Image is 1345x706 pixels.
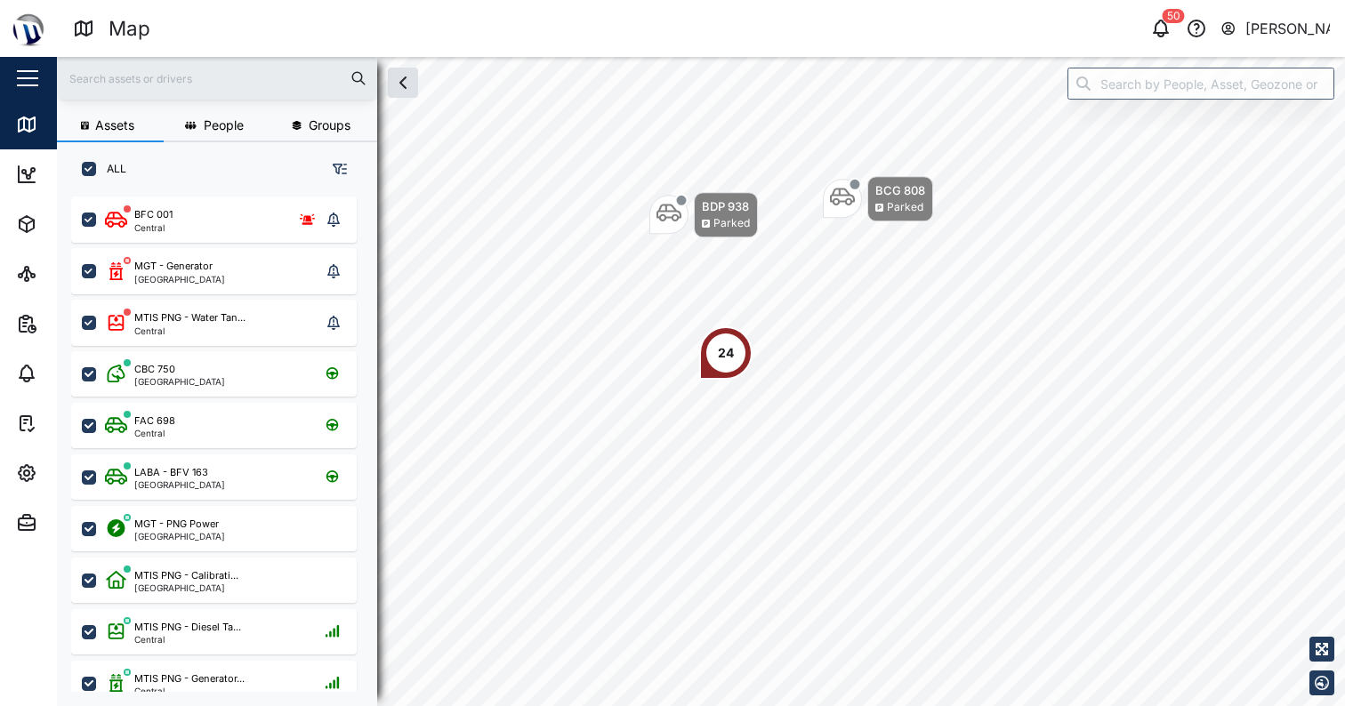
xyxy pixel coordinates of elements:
div: BFC 001 [134,207,173,222]
div: MTIS PNG - Generator... [134,671,245,686]
div: Central [134,635,241,644]
div: MTIS PNG - Diesel Ta... [134,620,241,635]
div: BCG 808 [875,181,925,199]
div: Assets [46,214,101,234]
div: 50 [1163,9,1185,23]
div: [GEOGRAPHIC_DATA] [134,480,225,489]
div: grid [71,190,376,692]
div: Central [134,429,175,437]
div: Parked [713,215,750,232]
div: Map marker [649,192,758,237]
span: People [204,119,244,132]
div: Alarms [46,364,101,383]
div: Map marker [699,326,753,380]
div: Dashboard [46,164,126,184]
input: Search by People, Asset, Geozone or Place [1067,68,1334,100]
div: Map marker [823,176,933,221]
div: [GEOGRAPHIC_DATA] [134,583,238,592]
div: Central [134,326,246,335]
div: FAC 698 [134,413,175,429]
div: MTIS PNG - Water Tan... [134,310,246,325]
div: Tasks [46,413,95,433]
div: 24 [718,343,734,363]
div: Central [134,223,173,232]
div: [GEOGRAPHIC_DATA] [134,532,225,541]
div: Map [109,13,150,44]
label: ALL [96,162,126,176]
img: Main Logo [9,9,48,48]
div: BDP 938 [702,197,750,215]
div: MTIS PNG - Calibrati... [134,568,238,583]
div: MGT - PNG Power [134,517,219,532]
button: [PERSON_NAME] [1220,16,1331,41]
div: Reports [46,314,107,333]
div: Central [134,686,245,695]
div: Admin [46,513,99,533]
div: [PERSON_NAME] [1245,18,1331,40]
div: Settings [46,463,109,483]
span: Groups [309,119,350,132]
input: Search assets or drivers [68,65,366,92]
div: LABA - BFV 163 [134,465,208,480]
canvas: Map [57,57,1345,706]
div: [GEOGRAPHIC_DATA] [134,275,225,284]
div: Parked [887,199,923,216]
div: MGT - Generator [134,259,213,274]
div: CBC 750 [134,362,175,377]
span: Assets [95,119,134,132]
div: Map [46,115,86,134]
div: Sites [46,264,89,284]
div: [GEOGRAPHIC_DATA] [134,377,225,386]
